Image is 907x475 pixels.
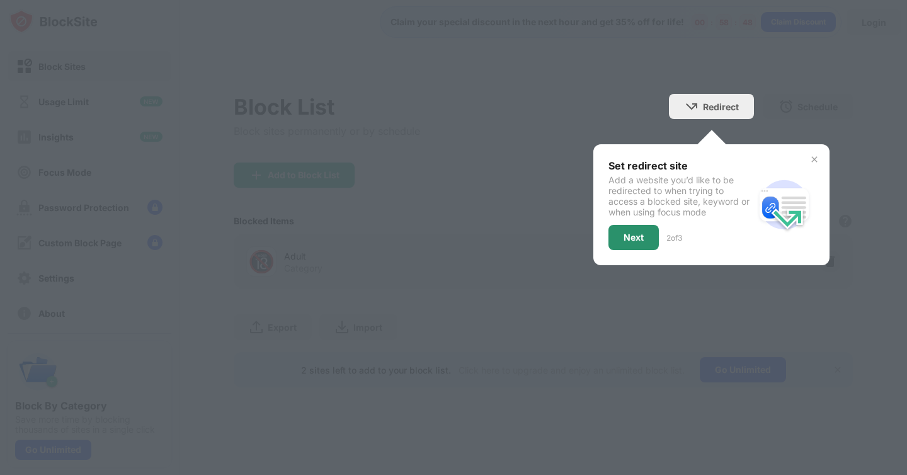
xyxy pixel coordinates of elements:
div: Set redirect site [608,159,754,172]
img: x-button.svg [809,154,819,164]
div: Redirect [703,101,739,112]
div: Add a website you’d like to be redirected to when trying to access a blocked site, keyword or whe... [608,175,754,217]
img: redirect.svg [754,175,814,235]
div: 2 of 3 [666,233,682,243]
div: Next [624,232,644,243]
